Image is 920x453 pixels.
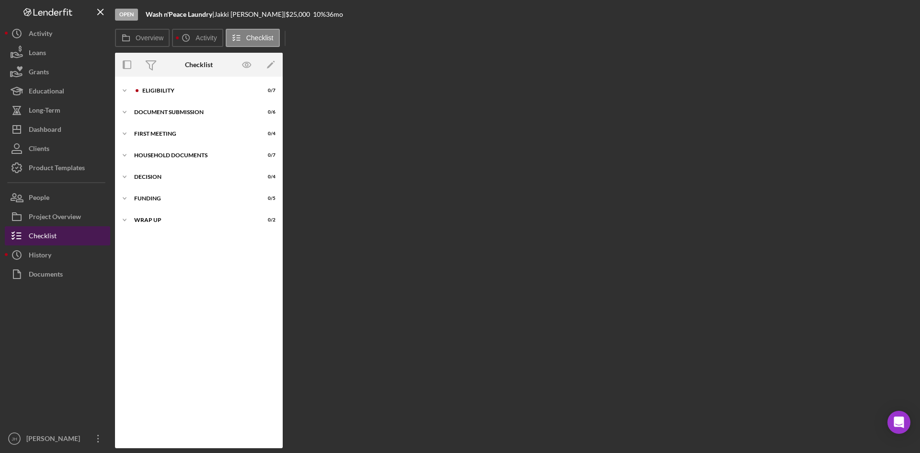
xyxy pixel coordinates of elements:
[29,139,49,161] div: Clients
[246,34,274,42] label: Checklist
[5,265,110,284] button: Documents
[172,29,223,47] button: Activity
[214,11,286,18] div: Jakki [PERSON_NAME] |
[226,29,280,47] button: Checklist
[258,152,276,158] div: 0 / 7
[134,152,252,158] div: Household Documents
[313,11,326,18] div: 10 %
[29,207,81,229] div: Project Overview
[29,188,49,209] div: People
[11,436,17,441] text: JH
[115,9,138,21] div: Open
[185,61,213,69] div: Checklist
[5,101,110,120] button: Long-Term
[24,429,86,451] div: [PERSON_NAME]
[134,217,252,223] div: wrap up
[29,24,52,46] div: Activity
[136,34,163,42] label: Overview
[5,188,110,207] button: People
[195,34,217,42] label: Activity
[29,265,63,286] div: Documents
[146,11,214,18] div: |
[29,120,61,141] div: Dashboard
[258,109,276,115] div: 0 / 6
[134,174,252,180] div: decision
[5,62,110,81] button: Grants
[258,88,276,93] div: 0 / 7
[258,131,276,137] div: 0 / 4
[29,43,46,65] div: Loans
[887,411,910,434] div: Open Intercom Messenger
[5,245,110,265] button: History
[29,81,64,103] div: Educational
[134,131,252,137] div: First Meeting
[5,81,110,101] button: Educational
[142,88,252,93] div: Eligibility
[5,24,110,43] button: Activity
[115,29,170,47] button: Overview
[146,10,212,18] b: Wash n'Peace Laundry
[5,207,110,226] button: Project Overview
[29,101,60,122] div: Long-Term
[5,158,110,177] button: Product Templates
[258,217,276,223] div: 0 / 2
[258,196,276,201] div: 0 / 5
[5,226,110,245] button: Checklist
[134,109,252,115] div: Document Submission
[5,43,110,62] button: Loans
[286,10,310,18] span: $25,000
[326,11,343,18] div: 36 mo
[5,120,110,139] button: Dashboard
[258,174,276,180] div: 0 / 4
[5,139,110,158] button: Clients
[29,245,51,267] div: History
[134,196,252,201] div: funding
[29,62,49,84] div: Grants
[29,226,57,248] div: Checklist
[5,429,110,448] button: JH[PERSON_NAME]
[29,158,85,180] div: Product Templates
